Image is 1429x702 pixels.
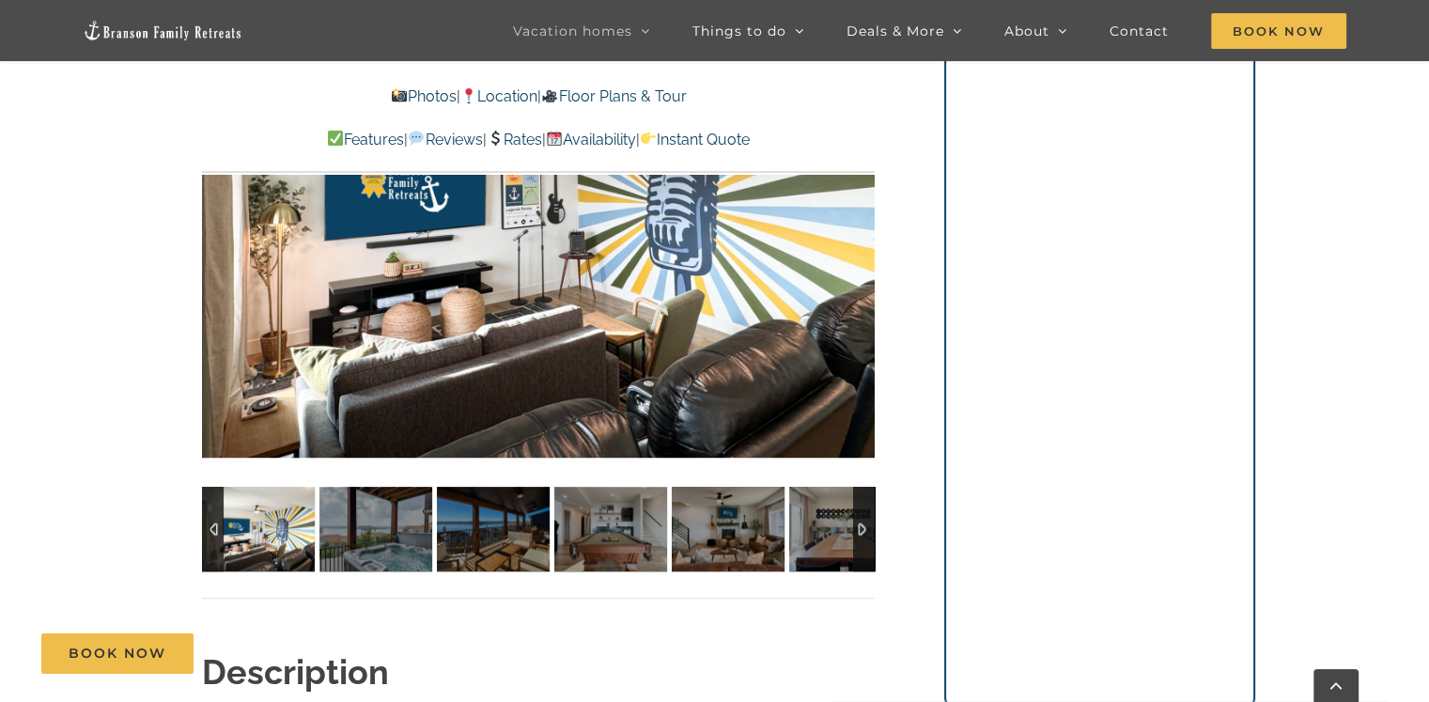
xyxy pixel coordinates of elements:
[437,487,550,571] img: Legends-Pointe-vacation-rental-Table-Rock-Lake-1020-scaled.jpg-nggid042311-ngg0dyn-120x90-00f0w01...
[328,131,343,146] img: ✅
[641,131,656,146] img: 👉
[488,131,503,146] img: 💲
[962,20,1236,659] iframe: Booking/Inquiry Widget
[847,24,944,38] span: Deals & More
[1110,24,1169,38] span: Contact
[461,88,476,103] img: 📍
[202,487,315,571] img: 06a-Legends-Pointe-vacation-home-rental-Table-Rock-Lake-copy-scaled.jpg-nggid042365-ngg0dyn-120x9...
[319,487,432,571] img: Legends-Pointe-vacation-home-rental-Table-Rock-Lake-hot-tub-2001-scaled.jpg-nggid042698-ngg0dyn-1...
[327,131,404,148] a: Features
[69,646,166,662] span: Book Now
[83,20,242,41] img: Branson Family Retreats Logo
[391,87,457,105] a: Photos
[513,24,632,38] span: Vacation homes
[408,131,482,148] a: Reviews
[692,24,786,38] span: Things to do
[202,85,875,109] p: | |
[789,487,902,571] img: 02d-Legends-Pointe-vacation-home-rental-Table-Rock-Lake-scaled.jpg-nggid042356-ngg0dyn-120x90-00f...
[546,131,636,148] a: Availability
[41,633,194,674] a: Book Now
[547,131,562,146] img: 📆
[392,88,407,103] img: 📸
[460,87,537,105] a: Location
[672,487,784,571] img: 01a-Legends-Pointe-vacation-home-rental-Table-Rock-Lake-copy-scaled.jpg-nggid042397-ngg0dyn-120x9...
[640,131,750,148] a: Instant Quote
[487,131,542,148] a: Rates
[1211,13,1346,49] span: Book Now
[554,487,667,571] img: 07f-Legends-Pointe-vacation-home-rental-Table-Rock-Lake-scaled.jpg-nggid042369-ngg0dyn-120x90-00f...
[202,128,875,152] p: | | | |
[409,131,424,146] img: 💬
[1004,24,1049,38] span: About
[541,87,686,105] a: Floor Plans & Tour
[542,88,557,103] img: 🎥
